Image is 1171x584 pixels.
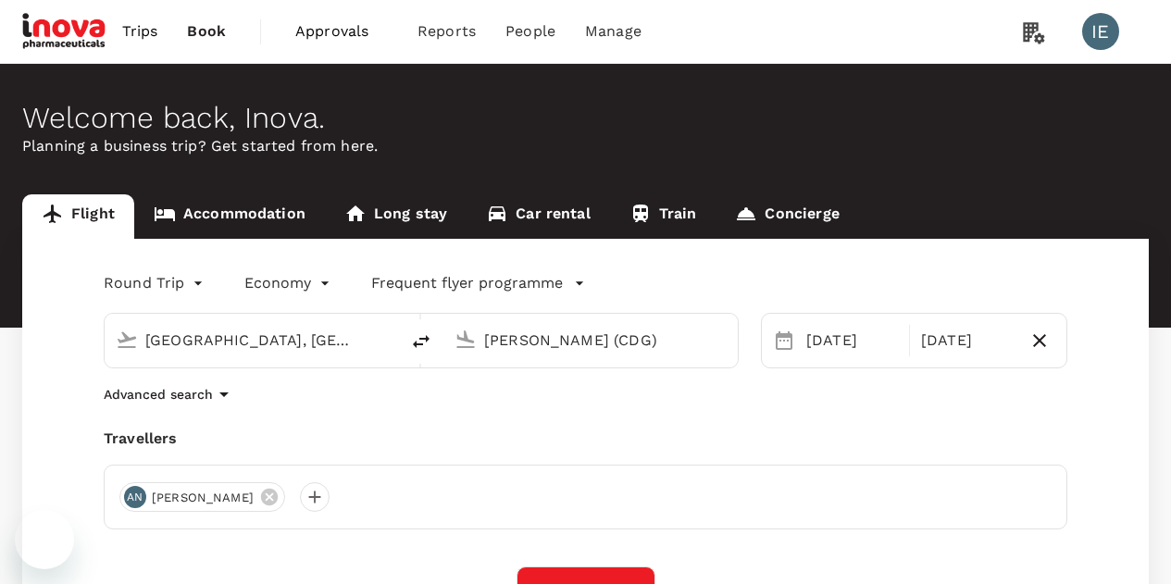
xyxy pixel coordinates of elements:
[725,338,729,342] button: Open
[22,11,107,52] img: iNova Pharmaceuticals
[417,20,476,43] span: Reports
[1082,13,1119,50] div: IE
[22,101,1149,135] div: Welcome back , Inova .
[244,268,334,298] div: Economy
[386,338,390,342] button: Open
[141,489,265,507] span: [PERSON_NAME]
[119,482,285,512] div: AN[PERSON_NAME]
[799,322,905,359] div: [DATE]
[22,135,1149,157] p: Planning a business trip? Get started from here.
[467,194,610,239] a: Car rental
[484,326,699,354] input: Going to
[295,20,388,43] span: Approvals
[914,322,1020,359] div: [DATE]
[124,486,146,508] div: AN
[104,385,213,404] p: Advanced search
[15,510,74,569] iframe: Button to launch messaging window
[585,20,642,43] span: Manage
[104,428,1067,450] div: Travellers
[104,383,235,405] button: Advanced search
[371,272,563,294] p: Frequent flyer programme
[716,194,858,239] a: Concierge
[325,194,467,239] a: Long stay
[187,20,226,43] span: Book
[399,319,443,364] button: delete
[505,20,555,43] span: People
[22,194,134,239] a: Flight
[371,272,585,294] button: Frequent flyer programme
[134,194,325,239] a: Accommodation
[145,326,360,354] input: Depart from
[122,20,158,43] span: Trips
[610,194,716,239] a: Train
[104,268,207,298] div: Round Trip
